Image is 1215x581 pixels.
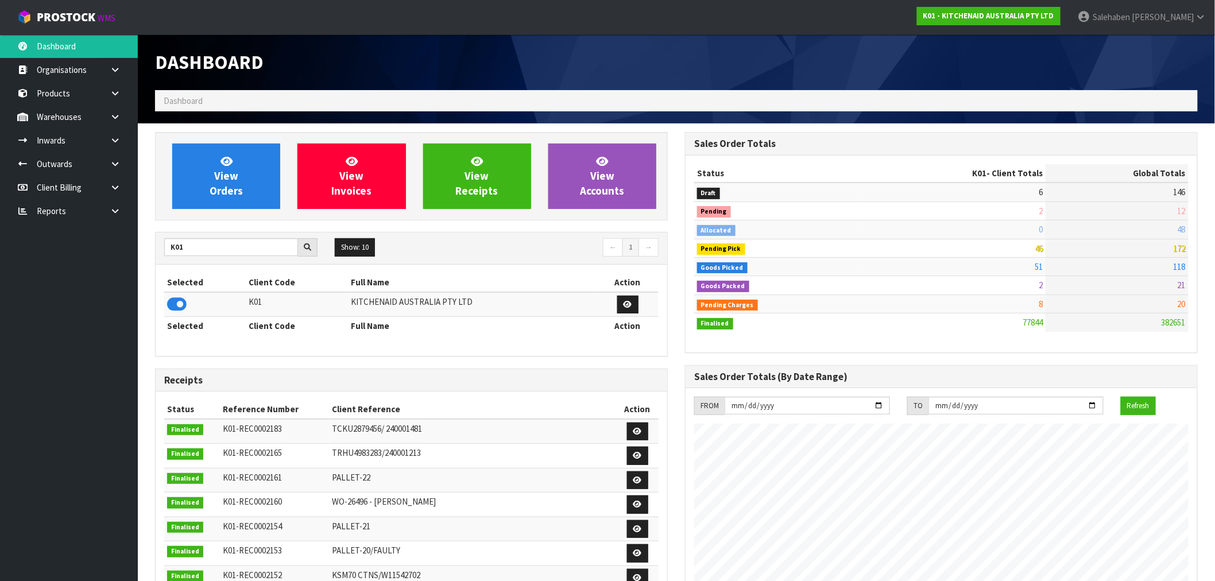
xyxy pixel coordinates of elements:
[580,154,624,197] span: View Accounts
[1039,224,1043,235] span: 0
[331,154,372,197] span: View Invoices
[694,164,858,183] th: Status
[167,424,203,436] span: Finalised
[622,238,639,257] a: 1
[164,273,246,292] th: Selected
[697,243,745,255] span: Pending Pick
[597,317,659,335] th: Action
[1178,299,1186,309] span: 20
[332,472,370,483] span: PALLET-22
[1023,317,1043,328] span: 77844
[1121,397,1156,415] button: Refresh
[332,447,421,458] span: TRHU4983283/240001213
[246,317,349,335] th: Client Code
[1162,317,1186,328] span: 382651
[332,496,436,507] span: WO-26496 - [PERSON_NAME]
[1039,280,1043,290] span: 2
[223,570,282,580] span: K01-REC0002152
[98,13,115,24] small: WMS
[223,545,282,556] span: K01-REC0002153
[332,545,400,556] span: PALLET-20/FAULTY
[423,144,531,209] a: ViewReceipts
[246,273,349,292] th: Client Code
[167,473,203,485] span: Finalised
[694,397,725,415] div: FROM
[223,447,282,458] span: K01-REC0002165
[223,521,282,532] span: K01-REC0002154
[697,300,758,311] span: Pending Charges
[697,206,731,218] span: Pending
[172,144,280,209] a: ViewOrders
[297,144,405,209] a: ViewInvoices
[1174,243,1186,254] span: 172
[37,10,95,25] span: ProStock
[548,144,656,209] a: ViewAccounts
[1035,243,1043,254] span: 46
[694,371,1189,382] h3: Sales Order Totals (By Date Range)
[639,238,659,257] a: →
[335,238,375,257] button: Show: 10
[972,168,986,179] span: K01
[332,521,370,532] span: PALLET-21
[164,95,203,106] span: Dashboard
[1178,206,1186,216] span: 12
[1178,224,1186,235] span: 48
[1174,187,1186,197] span: 146
[907,397,928,415] div: TO
[694,138,1189,149] h3: Sales Order Totals
[348,317,597,335] th: Full Name
[17,10,32,24] img: cube-alt.png
[164,375,659,386] h3: Receipts
[332,423,422,434] span: TCKU2879456/ 240001481
[164,400,220,419] th: Status
[597,273,659,292] th: Action
[616,400,659,419] th: Action
[223,472,282,483] span: K01-REC0002161
[1039,299,1043,309] span: 8
[210,154,243,197] span: View Orders
[1039,187,1043,197] span: 6
[697,262,748,274] span: Goods Picked
[164,317,246,335] th: Selected
[220,400,329,419] th: Reference Number
[155,50,264,74] span: Dashboard
[1093,11,1130,22] span: Salehaben
[456,154,498,197] span: View Receipts
[332,570,420,580] span: KSM70 CTNS/W11542702
[246,292,349,317] td: K01
[420,238,659,258] nav: Page navigation
[167,448,203,460] span: Finalised
[167,546,203,557] span: Finalised
[858,164,1046,183] th: - Client Totals
[1178,280,1186,290] span: 21
[223,423,282,434] span: K01-REC0002183
[603,238,623,257] a: ←
[167,497,203,509] span: Finalised
[697,281,749,292] span: Goods Packed
[1035,261,1043,272] span: 51
[1046,164,1189,183] th: Global Totals
[917,7,1061,25] a: K01 - KITCHENAID AUSTRALIA PTY LTD
[1132,11,1194,22] span: [PERSON_NAME]
[697,225,736,237] span: Allocated
[167,522,203,533] span: Finalised
[164,238,298,256] input: Search clients
[923,11,1054,21] strong: K01 - KITCHENAID AUSTRALIA PTY LTD
[697,188,720,199] span: Draft
[1174,261,1186,272] span: 118
[348,273,597,292] th: Full Name
[223,496,282,507] span: K01-REC0002160
[1039,206,1043,216] span: 2
[697,318,733,330] span: Finalised
[348,292,597,317] td: KITCHENAID AUSTRALIA PTY LTD
[329,400,616,419] th: Client Reference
